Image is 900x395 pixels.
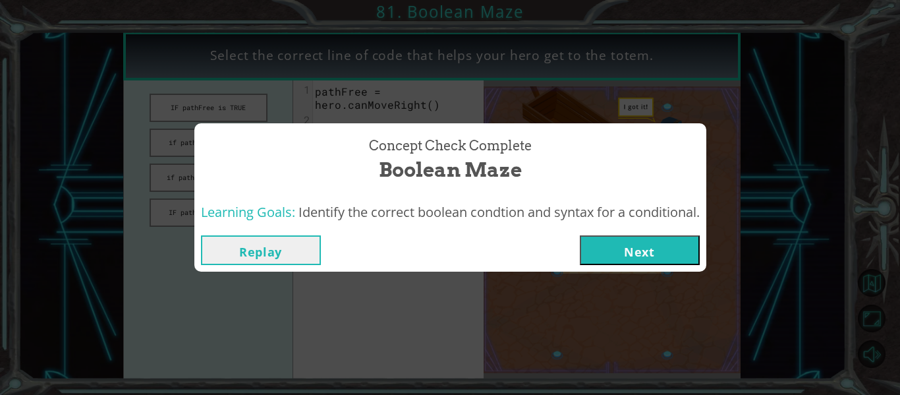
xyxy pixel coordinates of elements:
[369,137,532,156] span: Concept Check Complete
[379,156,522,184] span: Boolean Maze
[201,203,295,221] span: Learning Goals:
[298,203,700,221] span: Identify the correct boolean condtion and syntax for a conditional.
[201,235,321,265] button: Replay
[580,235,700,265] button: Next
